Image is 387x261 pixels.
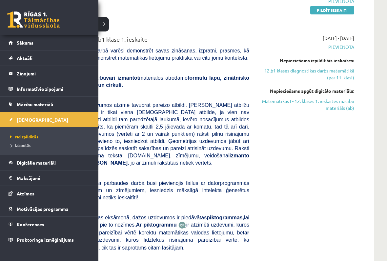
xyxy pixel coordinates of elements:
span: - uzdevumi, kuros līdztekus risinājuma pareizībai vērtē, kā organizēts risinājums, cik tas ir sap... [49,237,249,251]
a: Pildīt ieskaiti [310,6,354,14]
span: Atzīmes [17,191,34,196]
a: Sākums [9,35,90,50]
span: Pievienota [259,44,354,50]
a: Proktoringa izmēģinājums [9,232,90,247]
a: Maksājumi [9,171,90,186]
span: Izlabotās [8,143,31,148]
a: Atzīmes [9,186,90,201]
legend: Maksājumi [17,171,90,186]
a: Izlabotās [8,142,92,148]
span: Digitālie materiāli [17,160,56,166]
legend: Ziņojumi [17,66,90,81]
a: Matemātikas I - 12. klases 1. ieskaites mācību materiāls (ab) [259,98,354,111]
a: Rīgas 1. Tālmācības vidusskola [7,11,60,28]
span: Atbilžu izvēles uzdevumos atzīmē tavuprāt pareizo atbildi. [PERSON_NAME] atbilžu izvēles uzdevuma... [49,102,249,166]
a: 12.b1 klases diagnostikas darbs matemātikā (par 11. klasi) [259,67,354,81]
div: Matemātika JK 12.b1 klase 1. ieskaite [49,35,249,47]
img: JfuEzvunn4EvwAAAAASUVORK5CYII= [178,221,186,229]
span: Motivācijas programma [17,206,69,212]
span: Veicot pārbaudes darbu materiālos atrodamo [49,75,249,88]
span: Sākums [17,40,33,46]
span: Līdzīgi kā matemātikas eksāmenā, dažos uzdevumos ir piedāvātas lai savlaicīgi vari pierast pie to... [49,215,249,228]
span: [DATE] - [DATE] [323,35,354,42]
a: Motivācijas programma [9,201,90,216]
a: Mācību materiāli [9,97,90,112]
b: Ar piktogrammu [136,222,177,228]
a: Neizpildītās [8,134,92,140]
span: Neizpildītās [8,134,38,139]
span: Proktoringa izmēģinājums [17,237,74,243]
a: Aktuāli [9,50,90,66]
span: ir atzīmēti uzdevumi, kuros līdztekus risinājuma pareizībai vērtē korektu matemātikas valodas lie... [49,222,249,243]
a: Konferences [9,217,90,232]
div: Nepieciešams apgūt digitālo materiālu: [259,88,354,94]
a: [DEMOGRAPHIC_DATA] [9,112,90,127]
legend: Informatīvie ziņojumi [17,81,90,96]
span: [PERSON_NAME] darbā varēsi demonstrēt savas zināšanas, izpratni, prasmes, kā arī Tev ir iespēja d... [49,48,249,61]
b: vari izmantot [106,75,139,81]
a: Digitālie materiāli [9,155,90,170]
span: [DEMOGRAPHIC_DATA] [17,117,68,123]
span: , ja pārbaudes darbā būsi pievienojis failus ar datorprogrammās veiktiem risinājumiem un zīmējumi... [49,180,249,200]
b: piktogrammas, [207,215,244,220]
div: Nepieciešams izpildīt šīs ieskaites: [259,57,354,64]
span: Konferences [17,221,44,227]
span: Mācību materiāli [17,101,53,107]
a: Informatīvie ziņojumi [9,81,90,96]
b: izmanto [230,153,249,158]
a: Ziņojumi [9,66,90,81]
span: Aktuāli [17,55,32,61]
